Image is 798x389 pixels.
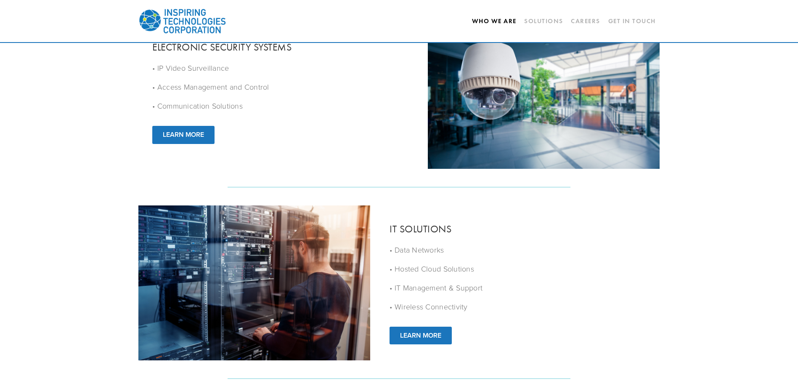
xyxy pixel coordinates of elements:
[390,244,645,256] p: • Data Networks
[138,2,227,40] img: Inspiring Technologies Corp – A Building Technologies Company
[390,282,645,293] p: • IT Management & Support
[390,301,645,312] p: • Wireless Connectivity
[152,81,408,93] p: • Access Management and Control
[390,327,452,344] a: LEARN MORE
[152,126,215,144] a: LEARN MORE
[152,62,408,74] p: • IP Video Surveillance
[390,263,645,274] p: • Hosted Cloud Solutions
[390,223,451,235] p: IT SOLUTIONS
[524,17,563,25] a: Solutions
[472,14,517,28] a: Who We Are
[608,14,656,28] a: Get In Touch
[571,14,600,28] a: Careers
[152,100,408,112] p: • Communication Solutions
[152,41,292,53] p: ELECTRONIC SECURITY SYSTEMS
